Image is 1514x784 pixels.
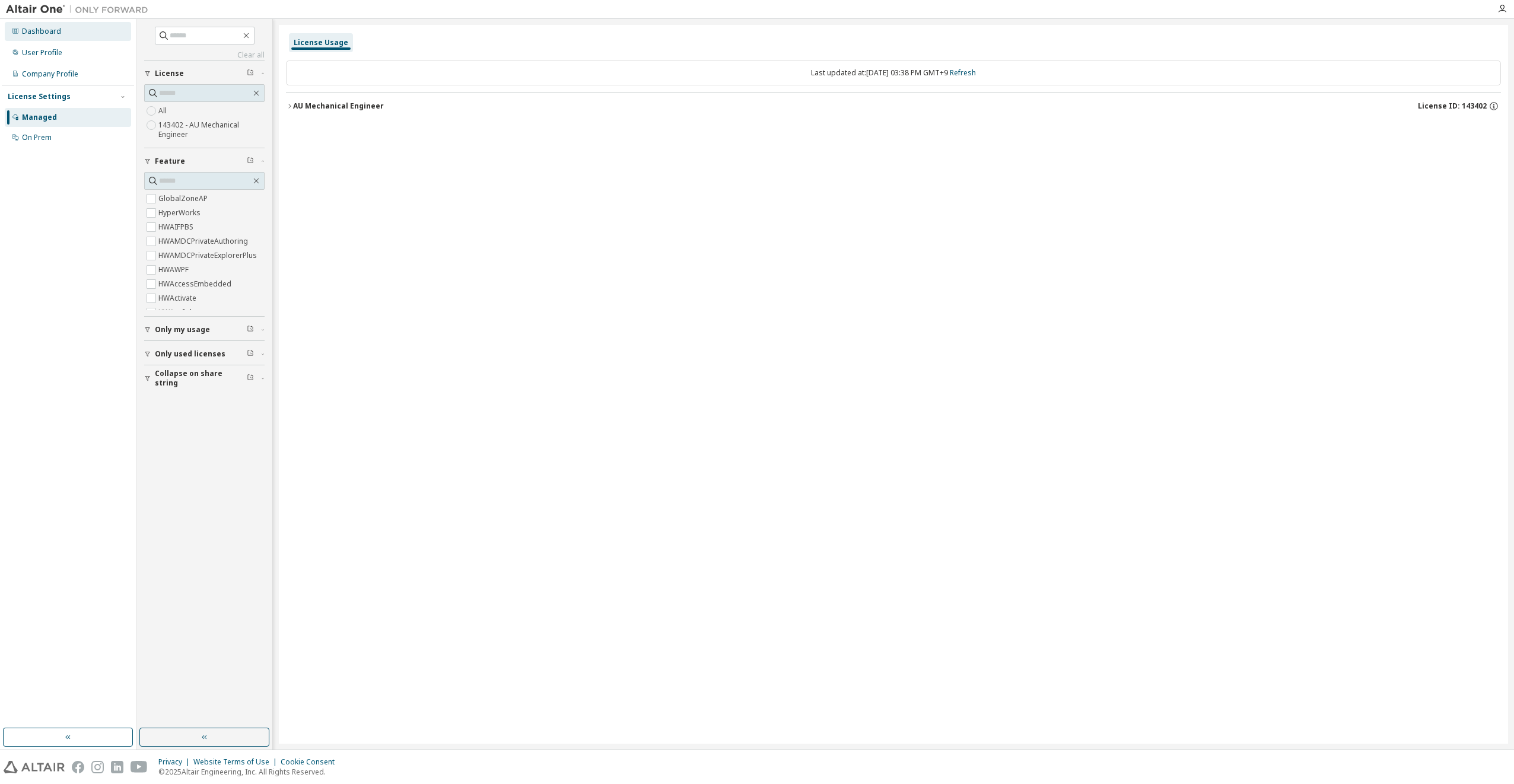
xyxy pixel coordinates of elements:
[144,341,265,367] button: Only used licenses
[158,192,210,206] label: GlobalZoneAP
[286,93,1501,119] button: AU Mechanical EngineerLicense ID: 143402
[158,234,250,248] label: HWAMDCPrivateAuthoring
[22,48,62,58] div: User Profile
[72,761,84,773] img: facebook.svg
[22,69,78,79] div: Company Profile
[1418,101,1487,111] span: License ID: 143402
[144,317,265,343] button: Only my usage
[8,92,71,101] div: License Settings
[6,4,154,15] img: Altair One
[144,50,265,60] a: Clear all
[286,60,1501,85] div: Last updated at: [DATE] 03:38 PM GMT+9
[158,757,193,767] div: Privacy
[155,349,225,359] span: Only used licenses
[950,68,976,78] a: Refresh
[158,206,203,220] label: HyperWorks
[144,148,265,174] button: Feature
[155,69,184,78] span: License
[158,291,199,305] label: HWActivate
[281,757,342,767] div: Cookie Consent
[155,369,247,388] span: Collapse on share string
[155,157,185,166] span: Feature
[247,349,254,359] span: Clear filter
[158,767,342,777] p: © 2025 Altair Engineering, Inc. All Rights Reserved.
[247,69,254,78] span: Clear filter
[158,104,169,118] label: All
[155,325,210,334] span: Only my usage
[111,761,123,773] img: linkedin.svg
[131,761,148,773] img: youtube.svg
[22,27,61,36] div: Dashboard
[22,113,57,122] div: Managed
[193,757,281,767] div: Website Terms of Use
[247,157,254,166] span: Clear filter
[4,761,65,773] img: altair_logo.svg
[294,38,348,47] div: License Usage
[247,325,254,334] span: Clear filter
[22,133,52,142] div: On Prem
[144,365,265,391] button: Collapse on share string
[158,118,265,142] label: 143402 - AU Mechanical Engineer
[293,101,384,111] div: AU Mechanical Engineer
[144,60,265,87] button: License
[158,220,196,234] label: HWAIFPBS
[158,305,196,320] label: HWAcufwh
[158,248,259,263] label: HWAMDCPrivateExplorerPlus
[158,277,234,291] label: HWAccessEmbedded
[91,761,104,773] img: instagram.svg
[247,374,254,383] span: Clear filter
[158,263,191,277] label: HWAWPF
